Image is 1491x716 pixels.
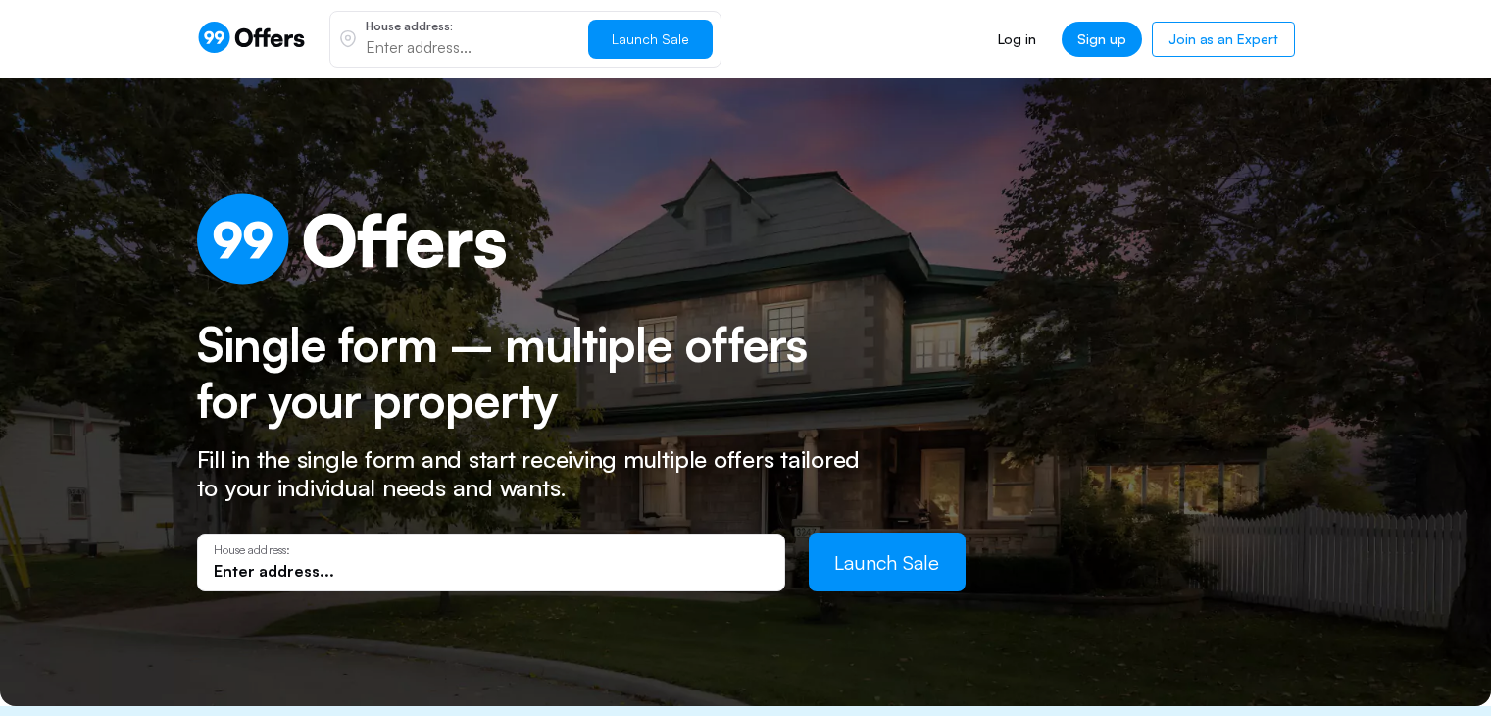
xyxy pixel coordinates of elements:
[366,21,572,32] p: House address:
[612,30,689,47] span: Launch Sale
[588,20,713,59] button: Launch Sale
[982,22,1052,57] a: Log in
[366,36,572,58] input: Enter address...
[1152,22,1294,57] a: Join as an Expert
[214,560,769,582] input: Enter address...
[214,543,769,557] p: House address:
[1062,22,1142,57] a: Sign up
[834,550,939,575] span: Launch Sale
[197,317,849,430] h2: Single form – multiple offers for your property
[197,445,883,502] p: Fill in the single form and start receiving multiple offers tailored to your individual needs and...
[809,533,966,591] button: Launch Sale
